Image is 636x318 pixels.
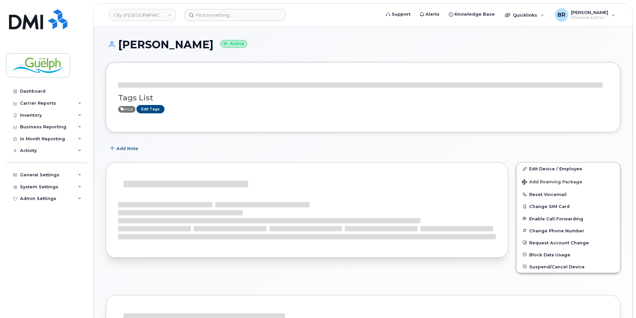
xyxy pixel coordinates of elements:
[517,213,620,225] button: Enable Call Forwarding
[529,216,583,221] span: Enable Call Forwarding
[517,225,620,237] button: Change Phone Number
[517,237,620,249] button: Request Account Change
[522,179,582,186] span: Add Roaming Package
[517,249,620,261] button: Block Data Usage
[517,200,620,212] button: Change SIM Card
[517,163,620,175] a: Edit Device / Employee
[517,188,620,200] button: Reset Voicemail
[106,142,144,154] button: Add Note
[529,264,585,269] span: Suspend/Cancel Device
[220,40,247,48] small: Active
[116,145,138,152] span: Add Note
[136,105,165,113] a: Edit Tags
[517,261,620,273] button: Suspend/Cancel Device
[517,175,620,188] button: Add Roaming Package
[118,106,135,113] span: Active
[118,94,608,102] h3: Tags List
[106,39,620,50] h1: [PERSON_NAME]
